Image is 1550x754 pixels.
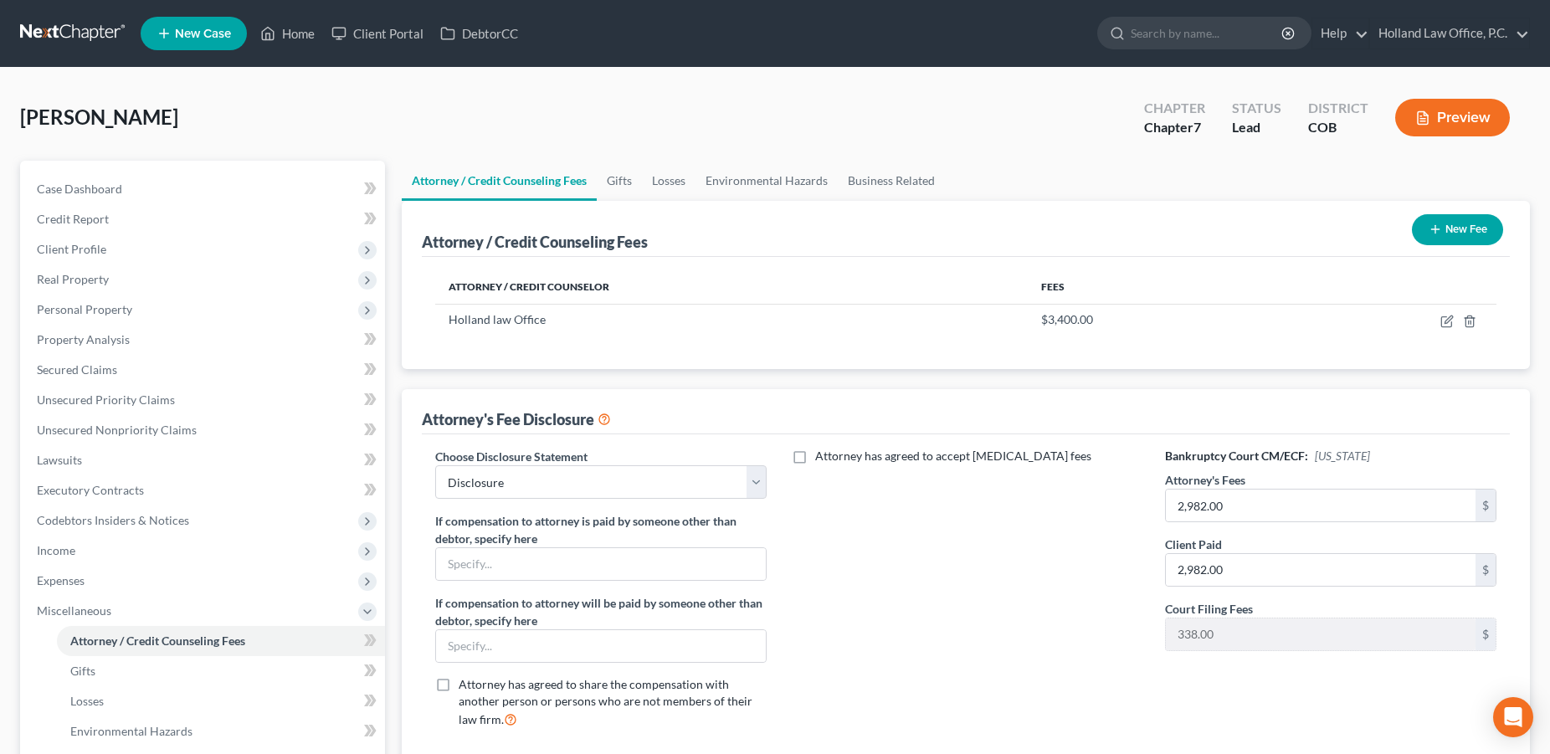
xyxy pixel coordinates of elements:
[436,548,766,580] input: Specify...
[57,656,385,686] a: Gifts
[1144,118,1205,137] div: Chapter
[37,453,82,467] span: Lawsuits
[1370,18,1529,49] a: Holland Law Office, P.C.
[1315,449,1370,463] span: [US_STATE]
[435,512,767,547] label: If compensation to attorney is paid by someone other than debtor, specify here
[815,449,1091,463] span: Attorney has agreed to accept [MEDICAL_DATA] fees
[695,161,838,201] a: Environmental Hazards
[37,423,197,437] span: Unsecured Nonpriority Claims
[37,483,144,497] span: Executory Contracts
[1131,18,1284,49] input: Search by name...
[37,603,111,618] span: Miscellaneous
[435,448,588,465] label: Choose Disclosure Statement
[642,161,695,201] a: Losses
[23,355,385,385] a: Secured Claims
[37,272,109,286] span: Real Property
[1308,118,1368,137] div: COB
[23,174,385,204] a: Case Dashboard
[1232,99,1281,118] div: Status
[1476,554,1496,586] div: $
[23,325,385,355] a: Property Analysis
[1395,99,1510,136] button: Preview
[37,212,109,226] span: Credit Report
[449,312,546,326] span: Holland law Office
[37,392,175,407] span: Unsecured Priority Claims
[70,664,95,678] span: Gifts
[37,573,85,587] span: Expenses
[23,204,385,234] a: Credit Report
[1166,554,1476,586] input: 0.00
[23,385,385,415] a: Unsecured Priority Claims
[459,677,752,726] span: Attorney has agreed to share the compensation with another person or persons who are not members ...
[37,242,106,256] span: Client Profile
[1041,312,1093,326] span: $3,400.00
[37,332,130,346] span: Property Analysis
[402,161,597,201] a: Attorney / Credit Counseling Fees
[597,161,642,201] a: Gifts
[37,362,117,377] span: Secured Claims
[1493,697,1533,737] div: Open Intercom Messenger
[70,694,104,708] span: Losses
[1476,618,1496,650] div: $
[70,724,192,738] span: Environmental Hazards
[1165,600,1253,618] label: Court Filing Fees
[1144,99,1205,118] div: Chapter
[1166,618,1476,650] input: 0.00
[449,280,609,293] span: Attorney / Credit Counselor
[436,630,766,662] input: Specify...
[57,686,385,716] a: Losses
[1232,118,1281,137] div: Lead
[37,513,189,527] span: Codebtors Insiders & Notices
[70,633,245,648] span: Attorney / Credit Counseling Fees
[432,18,526,49] a: DebtorCC
[422,409,611,429] div: Attorney's Fee Disclosure
[252,18,323,49] a: Home
[1165,536,1222,553] label: Client Paid
[1412,214,1503,245] button: New Fee
[23,415,385,445] a: Unsecured Nonpriority Claims
[323,18,432,49] a: Client Portal
[1041,280,1065,293] span: Fees
[1166,490,1476,521] input: 0.00
[37,182,122,196] span: Case Dashboard
[1476,490,1496,521] div: $
[1165,471,1245,489] label: Attorney's Fees
[20,105,178,129] span: [PERSON_NAME]
[1165,448,1496,464] h6: Bankruptcy Court CM/ECF:
[1312,18,1368,49] a: Help
[1193,119,1201,135] span: 7
[23,445,385,475] a: Lawsuits
[422,232,648,252] div: Attorney / Credit Counseling Fees
[435,594,767,629] label: If compensation to attorney will be paid by someone other than debtor, specify here
[37,302,132,316] span: Personal Property
[57,716,385,746] a: Environmental Hazards
[1308,99,1368,118] div: District
[838,161,945,201] a: Business Related
[57,626,385,656] a: Attorney / Credit Counseling Fees
[23,475,385,505] a: Executory Contracts
[175,28,231,40] span: New Case
[37,543,75,557] span: Income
